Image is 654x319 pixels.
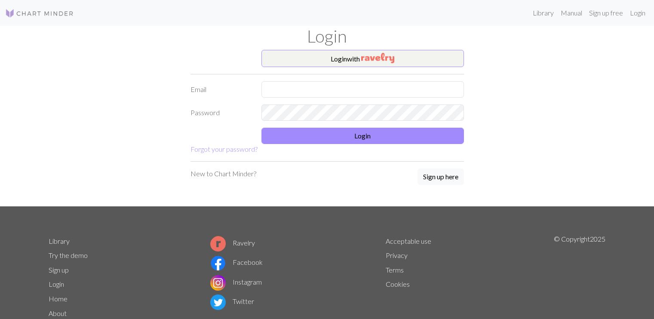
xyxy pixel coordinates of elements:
[386,237,431,245] a: Acceptable use
[49,237,70,245] a: Library
[386,280,410,288] a: Cookies
[557,4,586,21] a: Manual
[49,309,67,317] a: About
[185,104,256,121] label: Password
[210,294,226,310] img: Twitter logo
[261,128,464,144] button: Login
[626,4,649,21] a: Login
[210,275,226,291] img: Instagram logo
[529,4,557,21] a: Library
[386,251,408,259] a: Privacy
[49,294,68,303] a: Home
[190,169,256,179] p: New to Chart Minder?
[210,297,254,305] a: Twitter
[210,236,226,252] img: Ravelry logo
[210,278,262,286] a: Instagram
[361,53,394,63] img: Ravelry
[185,81,256,98] label: Email
[190,145,258,153] a: Forgot your password?
[43,26,611,46] h1: Login
[49,251,88,259] a: Try the demo
[49,266,69,274] a: Sign up
[386,266,404,274] a: Terms
[210,255,226,271] img: Facebook logo
[418,169,464,185] button: Sign up here
[418,169,464,186] a: Sign up here
[210,258,263,266] a: Facebook
[5,8,74,18] img: Logo
[49,280,64,288] a: Login
[210,239,255,247] a: Ravelry
[586,4,626,21] a: Sign up free
[261,50,464,67] button: Loginwith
